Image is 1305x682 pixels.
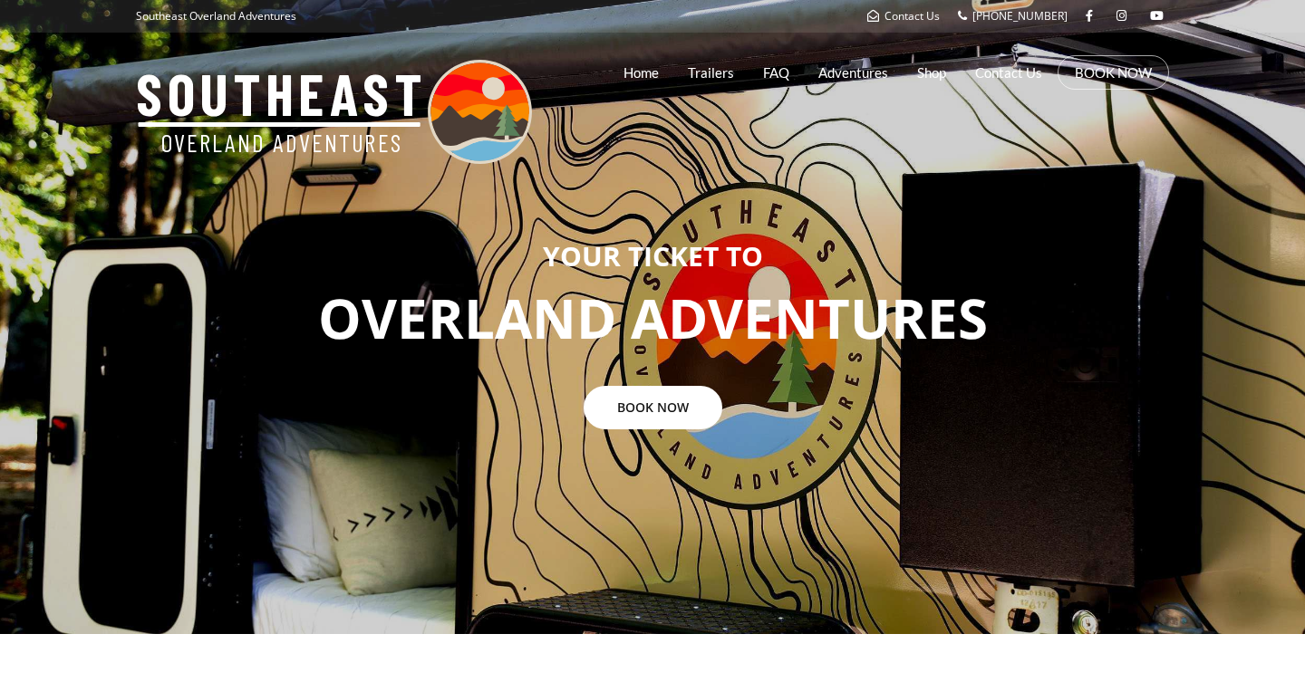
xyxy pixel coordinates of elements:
p: OVERLAND ADVENTURES [14,280,1291,358]
span: [PHONE_NUMBER] [972,8,1068,24]
a: Contact Us [975,50,1042,95]
a: BOOK NOW [584,386,722,429]
a: Adventures [818,50,888,95]
a: [PHONE_NUMBER] [958,8,1068,24]
img: Southeast Overland Adventures [136,60,532,164]
a: Home [623,50,659,95]
a: Contact Us [867,8,940,24]
h3: YOUR TICKET TO [14,241,1291,271]
a: Shop [917,50,946,95]
a: BOOK NOW [1075,63,1152,82]
span: Contact Us [884,8,940,24]
p: Southeast Overland Adventures [136,5,296,28]
a: FAQ [763,50,789,95]
a: Trailers [688,50,734,95]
